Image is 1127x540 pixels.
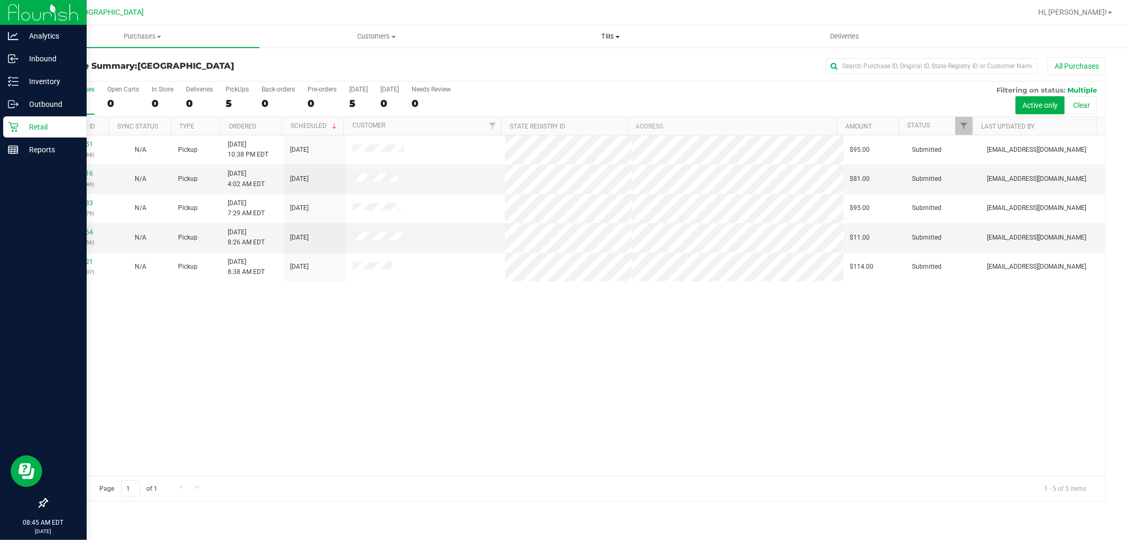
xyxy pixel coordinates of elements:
[18,30,82,42] p: Analytics
[912,233,942,243] span: Submitted
[90,480,166,497] span: Page of 1
[178,174,198,184] span: Pickup
[229,123,256,130] a: Ordered
[18,121,82,133] p: Retail
[912,145,942,155] span: Submitted
[228,140,268,160] span: [DATE] 10:38 PM EDT
[8,31,18,41] inline-svg: Analytics
[352,122,385,129] a: Customer
[179,123,194,130] a: Type
[135,146,146,153] span: Not Applicable
[987,262,1086,272] span: [EMAIL_ADDRESS][DOMAIN_NAME]
[1016,96,1065,114] button: Active only
[987,145,1086,155] span: [EMAIL_ADDRESS][DOMAIN_NAME]
[135,263,146,270] span: Not Applicable
[291,122,339,130] a: Scheduled
[63,228,93,236] a: 12022664
[11,455,42,487] iframe: Resource center
[72,8,144,17] span: [GEOGRAPHIC_DATA]
[135,204,146,212] span: Not Applicable
[826,58,1037,74] input: Search Purchase ID, Original ID, State Registry ID or Customer Name...
[63,170,93,177] a: 12022416
[1067,86,1097,94] span: Multiple
[8,53,18,64] inline-svg: Inbound
[483,117,501,135] a: Filter
[982,123,1035,130] a: Last Updated By
[987,174,1086,184] span: [EMAIL_ADDRESS][DOMAIN_NAME]
[135,174,146,184] button: N/A
[152,97,173,109] div: 0
[1048,57,1106,75] button: All Purchases
[226,97,249,109] div: 5
[8,144,18,155] inline-svg: Reports
[493,25,728,48] a: Tills
[987,203,1086,213] span: [EMAIL_ADDRESS][DOMAIN_NAME]
[510,123,565,130] a: State Registry ID
[1066,96,1097,114] button: Clear
[349,86,368,93] div: [DATE]
[8,76,18,87] inline-svg: Inventory
[850,262,874,272] span: $114.00
[290,203,309,213] span: [DATE]
[850,233,870,243] span: $11.00
[850,203,870,213] span: $95.00
[912,262,942,272] span: Submitted
[121,480,140,497] input: 1
[290,145,309,155] span: [DATE]
[308,86,337,93] div: Pre-orders
[107,97,139,109] div: 0
[178,233,198,243] span: Pickup
[25,25,259,48] a: Purchases
[290,233,309,243] span: [DATE]
[380,86,399,93] div: [DATE]
[63,141,93,148] a: 12022351
[117,123,158,130] a: Sync Status
[494,32,727,41] span: Tills
[996,86,1065,94] span: Filtering on status:
[135,145,146,155] button: N/A
[1038,8,1107,16] span: Hi, [PERSON_NAME]!
[412,97,451,109] div: 0
[46,61,399,71] h3: Purchase Summary:
[135,203,146,213] button: N/A
[260,32,493,41] span: Customers
[380,97,399,109] div: 0
[850,145,870,155] span: $95.00
[178,203,198,213] span: Pickup
[912,174,942,184] span: Submitted
[186,97,213,109] div: 0
[8,99,18,109] inline-svg: Outbound
[845,123,872,130] a: Amount
[912,203,942,213] span: Submitted
[907,122,930,129] a: Status
[290,262,309,272] span: [DATE]
[349,97,368,109] div: 5
[135,233,146,243] button: N/A
[178,262,198,272] span: Pickup
[226,86,249,93] div: PickUps
[228,198,265,218] span: [DATE] 7:29 AM EDT
[135,262,146,272] button: N/A
[18,143,82,156] p: Reports
[412,86,451,93] div: Needs Review
[18,75,82,88] p: Inventory
[107,86,139,93] div: Open Carts
[262,86,295,93] div: Back-orders
[728,25,962,48] a: Deliveries
[627,117,837,135] th: Address
[955,117,973,135] a: Filter
[290,174,309,184] span: [DATE]
[63,258,93,266] a: 12022721
[1036,480,1095,496] span: 1 - 5 of 5 items
[816,32,873,41] span: Deliveries
[259,25,493,48] a: Customers
[186,86,213,93] div: Deliveries
[135,175,146,182] span: Not Applicable
[135,234,146,241] span: Not Applicable
[262,97,295,109] div: 0
[8,122,18,132] inline-svg: Retail
[228,169,265,189] span: [DATE] 4:02 AM EDT
[137,61,234,71] span: [GEOGRAPHIC_DATA]
[850,174,870,184] span: $81.00
[987,233,1086,243] span: [EMAIL_ADDRESS][DOMAIN_NAME]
